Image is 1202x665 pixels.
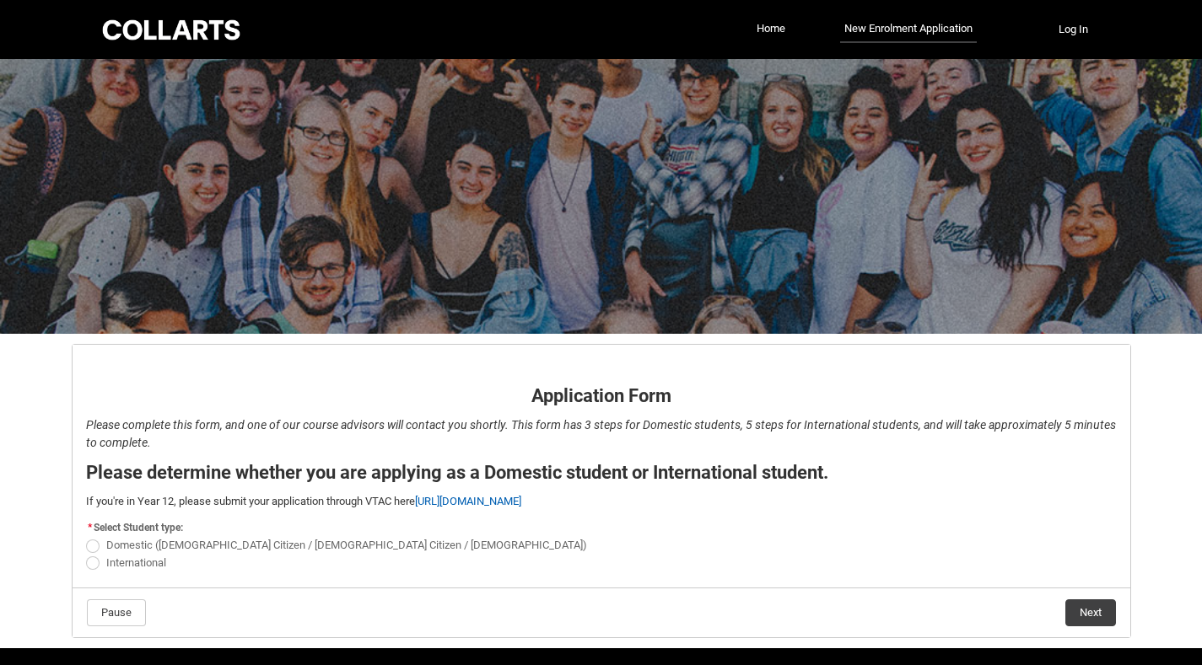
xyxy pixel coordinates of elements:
[86,462,828,483] strong: Please determine whether you are applying as a Domestic student or International student.
[86,418,1116,449] em: Please complete this form, and one of our course advisors will contact you shortly. This form has...
[415,495,521,507] a: [URL][DOMAIN_NAME]
[840,16,977,43] a: New Enrolment Application
[72,344,1131,638] article: REDU_Application_Form_for_Applicant flow
[87,599,146,626] button: Pause
[86,357,244,373] strong: Application Form - Page 1
[106,556,166,569] span: International
[752,16,790,41] a: Home
[94,522,183,534] span: Select Student type:
[1065,599,1116,626] button: Next
[88,522,92,534] abbr: required
[106,539,587,551] span: Domestic ([DEMOGRAPHIC_DATA] Citizen / [DEMOGRAPHIC_DATA] Citizen / [DEMOGRAPHIC_DATA])
[531,385,671,406] strong: Application Form
[1044,16,1102,43] button: Log In
[86,493,1117,510] p: If you're in Year 12, please submit your application through VTAC here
